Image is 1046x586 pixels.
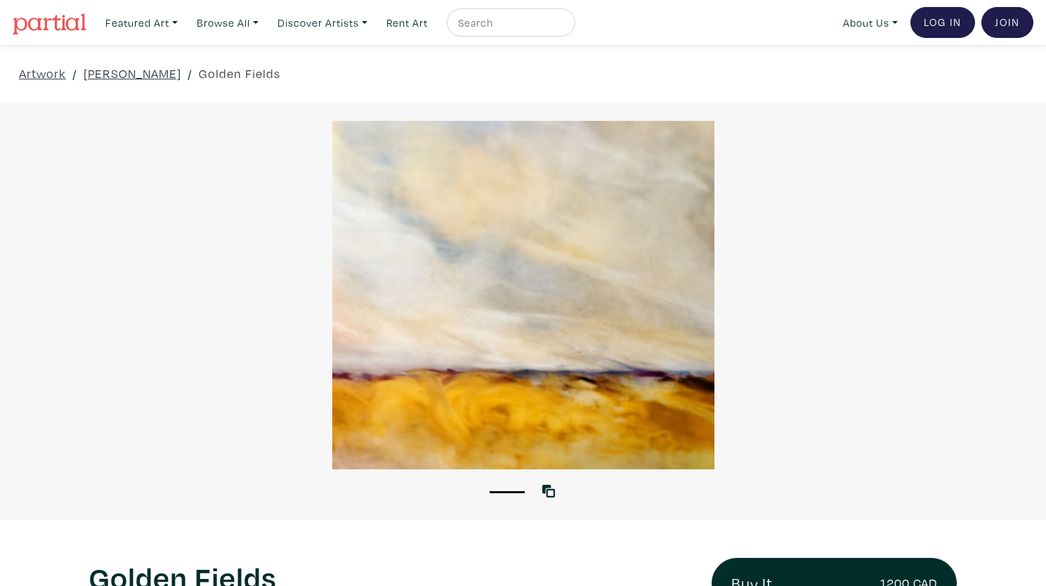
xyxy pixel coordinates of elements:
[72,64,77,83] span: /
[19,64,66,83] a: Artwork
[837,8,904,37] a: About Us
[457,14,562,32] input: Search
[199,64,280,83] a: Golden Fields
[99,8,184,37] a: Featured Art
[490,491,525,493] button: 1 of 1
[271,8,374,37] a: Discover Artists
[380,8,434,37] a: Rent Art
[910,7,975,38] a: Log In
[84,64,181,83] a: [PERSON_NAME]
[981,7,1033,38] a: Join
[188,64,192,83] span: /
[190,8,265,37] a: Browse All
